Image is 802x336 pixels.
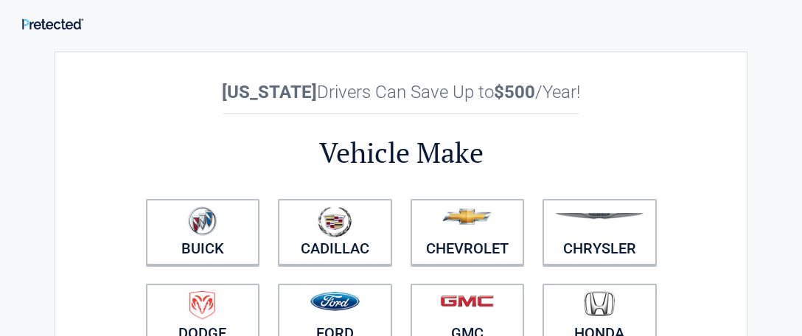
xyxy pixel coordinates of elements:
img: gmc [440,295,494,307]
img: chevrolet [442,209,492,225]
img: cadillac [318,206,352,237]
a: Chevrolet [411,199,525,265]
b: $500 [494,82,535,102]
img: dodge [189,291,215,320]
img: buick [188,206,217,236]
img: honda [584,291,615,317]
a: Cadillac [278,199,392,265]
a: Buick [146,199,260,265]
a: Chrysler [543,199,657,265]
h2: Drivers Can Save Up to /Year [136,82,666,102]
img: chrysler [554,213,644,220]
img: Main Logo [22,18,83,29]
h2: Vehicle Make [136,134,666,172]
b: [US_STATE] [222,82,317,102]
img: ford [310,292,360,311]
